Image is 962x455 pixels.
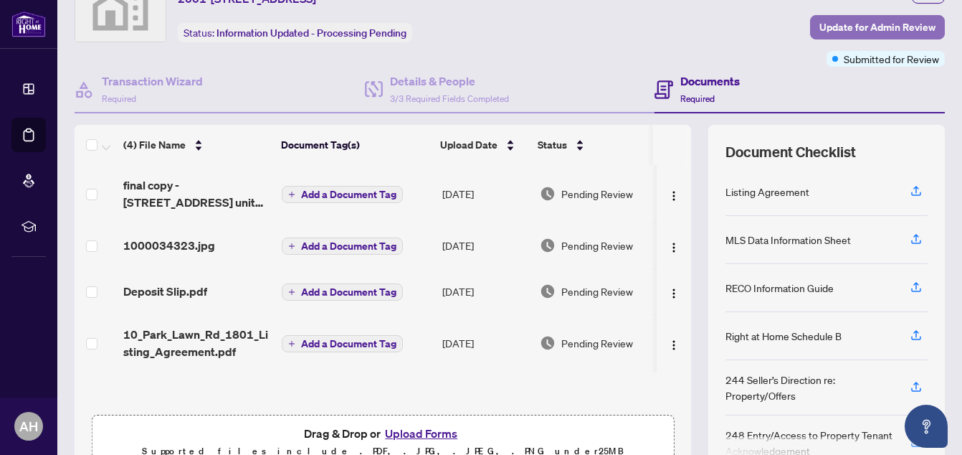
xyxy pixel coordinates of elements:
[662,182,685,205] button: Logo
[275,125,434,165] th: Document Tag(s)
[668,190,680,202] img: Logo
[725,328,842,344] div: Right at Home Schedule B
[301,241,396,251] span: Add a Document Tag
[123,177,270,211] span: final copy - [STREET_ADDRESS] unit 2001 - agreement to lease.pdf
[282,334,403,353] button: Add a Document Tag
[844,51,939,67] span: Submitted for Review
[123,326,270,360] span: 10_Park_Lawn_Rd_1801_Listing_Agreement.pdf
[538,137,567,153] span: Status
[301,287,396,297] span: Add a Document Tag
[810,15,945,39] button: Update for Admin Review
[390,72,509,90] h4: Details & People
[540,335,556,351] img: Document Status
[437,222,535,268] td: [DATE]
[11,11,46,37] img: logo
[102,93,136,104] span: Required
[282,185,403,204] button: Add a Document Tag
[725,142,856,162] span: Document Checklist
[282,186,403,203] button: Add a Document Tag
[288,243,295,250] span: plus
[662,332,685,355] button: Logo
[216,27,406,39] span: Information Updated - Processing Pending
[725,232,851,248] div: MLS Data Information Sheet
[668,242,680,253] img: Logo
[282,238,403,255] button: Add a Document Tag
[561,186,633,202] span: Pending Review
[437,314,535,372] td: [DATE]
[282,283,403,301] button: Add a Document Tag
[434,125,532,165] th: Upload Date
[19,416,38,436] span: AH
[540,283,556,299] img: Document Status
[118,125,275,165] th: (4) File Name
[304,424,462,443] span: Drag & Drop or
[725,372,893,403] div: 244 Seller’s Direction re: Property/Offers
[288,191,295,198] span: plus
[102,72,203,90] h4: Transaction Wizard
[288,340,295,347] span: plus
[282,335,403,352] button: Add a Document Tag
[123,237,215,254] span: 1000034323.jpg
[680,72,740,90] h4: Documents
[540,238,556,253] img: Document Status
[437,268,535,314] td: [DATE]
[561,283,633,299] span: Pending Review
[123,283,207,300] span: Deposit Slip.pdf
[440,137,497,153] span: Upload Date
[905,405,948,448] button: Open asap
[301,189,396,200] span: Add a Document Tag
[282,283,403,301] button: Add a Document Tag
[668,339,680,351] img: Logo
[540,186,556,202] img: Document Status
[725,280,834,296] div: RECO Information Guide
[437,165,535,222] td: [DATE]
[668,288,680,299] img: Logo
[301,339,396,349] span: Add a Document Tag
[381,424,462,443] button: Upload Forms
[680,93,715,104] span: Required
[725,184,809,200] div: Listing Agreement
[532,125,654,165] th: Status
[819,16,935,39] span: Update for Admin Review
[123,137,186,153] span: (4) File Name
[561,335,633,351] span: Pending Review
[390,93,509,104] span: 3/3 Required Fields Completed
[561,238,633,253] span: Pending Review
[288,289,295,296] span: plus
[662,280,685,303] button: Logo
[662,234,685,257] button: Logo
[178,23,412,42] div: Status:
